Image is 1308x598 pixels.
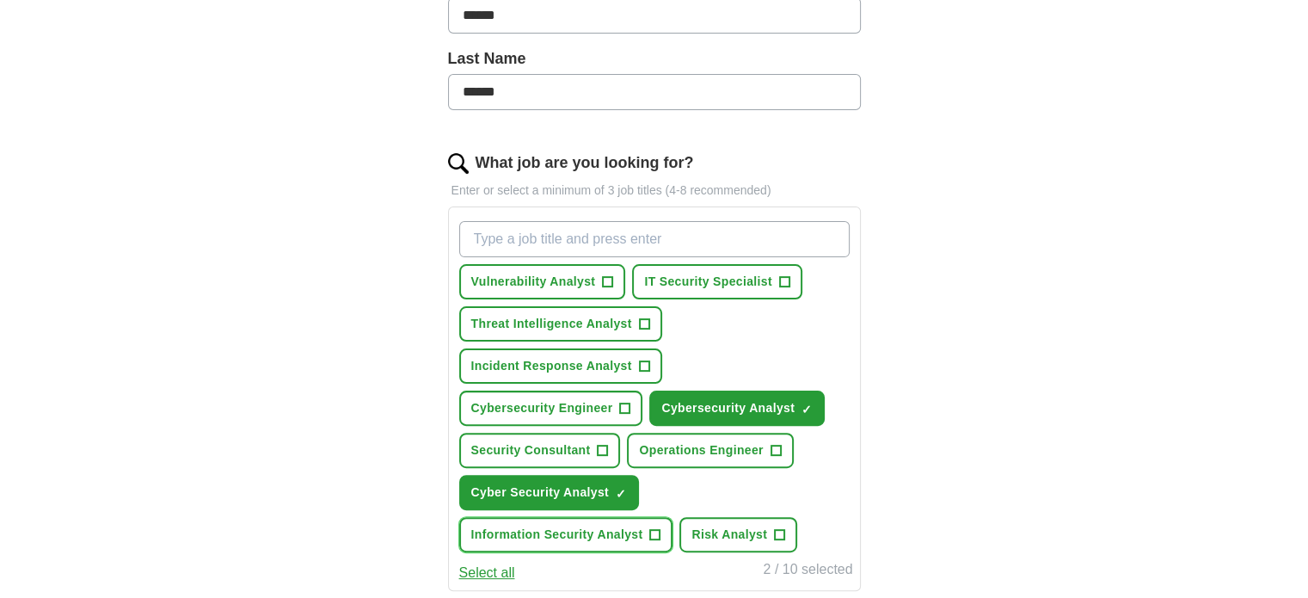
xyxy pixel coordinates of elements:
[459,348,662,384] button: Incident Response Analyst
[448,153,469,174] img: search.png
[649,391,825,426] button: Cybersecurity Analyst✓
[763,559,852,583] div: 2 / 10 selected
[448,47,861,71] label: Last Name
[639,441,763,459] span: Operations Engineer
[459,264,626,299] button: Vulnerability Analyst
[476,151,694,175] label: What job are you looking for?
[644,273,772,291] span: IT Security Specialist
[459,563,515,583] button: Select all
[471,441,591,459] span: Security Consultant
[459,221,850,257] input: Type a job title and press enter
[632,264,802,299] button: IT Security Specialist
[691,526,767,544] span: Risk Analyst
[448,182,861,200] p: Enter or select a minimum of 3 job titles (4-8 recommended)
[459,306,662,342] button: Threat Intelligence Analyst
[459,475,639,510] button: Cyber Security Analyst✓
[801,403,812,416] span: ✓
[471,315,632,333] span: Threat Intelligence Analyst
[459,517,673,552] button: Information Security Analyst
[471,357,632,375] span: Incident Response Analyst
[679,517,797,552] button: Risk Analyst
[471,273,596,291] span: Vulnerability Analyst
[459,433,621,468] button: Security Consultant
[661,399,795,417] span: Cybersecurity Analyst
[616,487,626,501] span: ✓
[471,484,609,502] span: Cyber Security Analyst
[627,433,793,468] button: Operations Engineer
[459,391,643,426] button: Cybersecurity Engineer
[471,526,643,544] span: Information Security Analyst
[471,399,613,417] span: Cybersecurity Engineer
